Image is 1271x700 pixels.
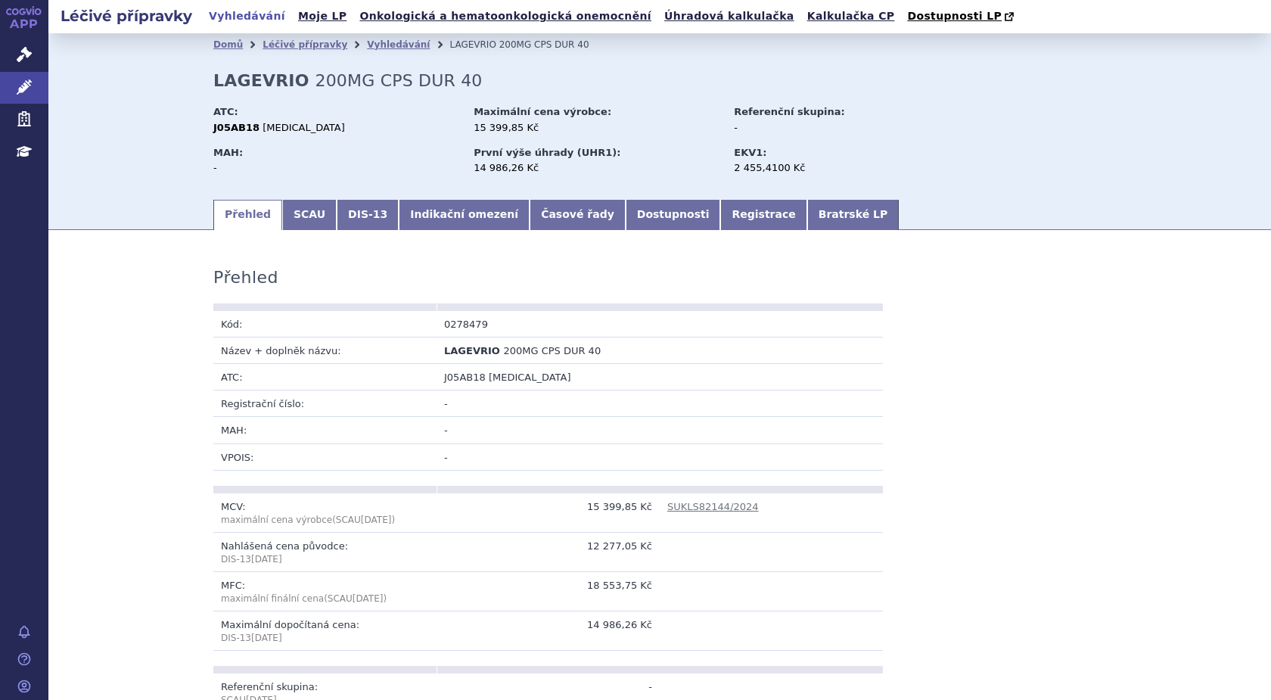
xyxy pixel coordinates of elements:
[437,493,660,533] td: 15 399,85 Kč
[282,200,337,230] a: SCAU
[324,593,387,604] span: (SCAU )
[213,390,437,417] td: Registrační číslo:
[251,633,282,643] span: [DATE]
[474,121,719,135] div: 15 399,85 Kč
[367,39,430,50] a: Vyhledávání
[449,39,496,50] span: LAGEVRIO
[499,39,589,50] span: 200MG CPS DUR 40
[399,200,530,230] a: Indikační omezení
[444,372,486,383] span: J05AB18
[807,200,899,230] a: Bratrské LP
[213,147,243,158] strong: MAH:
[221,515,332,525] span: maximální cena výrobce
[315,71,482,90] span: 200MG CPS DUR 40
[437,390,883,417] td: -
[213,611,437,650] td: Maximální dopočítaná cena:
[221,593,429,605] p: maximální finální cena
[213,443,437,470] td: VPOIS:
[626,200,721,230] a: Dostupnosti
[474,147,620,158] strong: První výše úhrady (UHR1):
[213,311,437,338] td: Kód:
[221,553,429,566] p: DIS-13
[213,39,243,50] a: Domů
[213,161,459,175] div: -
[437,611,660,650] td: 14 986,26 Kč
[353,593,384,604] span: [DATE]
[221,632,429,645] p: DIS-13
[294,6,351,26] a: Moje LP
[803,6,900,26] a: Kalkulačka CP
[903,6,1021,27] a: Dostupnosti LP
[734,147,766,158] strong: EKV1:
[437,311,660,338] td: 0278479
[221,515,395,525] span: (SCAU )
[48,5,204,26] h2: Léčivé přípravky
[474,161,719,175] div: 14 986,26 Kč
[907,10,1002,22] span: Dostupnosti LP
[251,554,282,565] span: [DATE]
[734,121,904,135] div: -
[530,200,626,230] a: Časové řady
[213,106,238,117] strong: ATC:
[213,417,437,443] td: MAH:
[437,571,660,611] td: 18 553,75 Kč
[444,345,500,356] span: LAGEVRIO
[213,200,282,230] a: Přehled
[263,122,345,133] span: [MEDICAL_DATA]
[720,200,806,230] a: Registrace
[437,532,660,571] td: 12 277,05 Kč
[667,501,759,512] a: SUKLS82144/2024
[734,161,904,175] div: 2 455,4100 Kč
[489,372,571,383] span: [MEDICAL_DATA]
[660,6,799,26] a: Úhradová kalkulačka
[213,493,437,533] td: MCV:
[437,417,883,443] td: -
[355,6,656,26] a: Onkologická a hematoonkologická onemocnění
[213,71,309,90] strong: LAGEVRIO
[213,268,278,288] h3: Přehled
[503,345,601,356] span: 200MG CPS DUR 40
[437,443,883,470] td: -
[361,515,392,525] span: [DATE]
[734,106,844,117] strong: Referenční skupina:
[213,571,437,611] td: MFC:
[337,200,399,230] a: DIS-13
[474,106,611,117] strong: Maximální cena výrobce:
[213,337,437,363] td: Název + doplněk názvu:
[263,39,347,50] a: Léčivé přípravky
[204,6,290,26] a: Vyhledávání
[213,532,437,571] td: Nahlášená cena původce:
[213,122,259,133] strong: J05AB18
[213,364,437,390] td: ATC:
